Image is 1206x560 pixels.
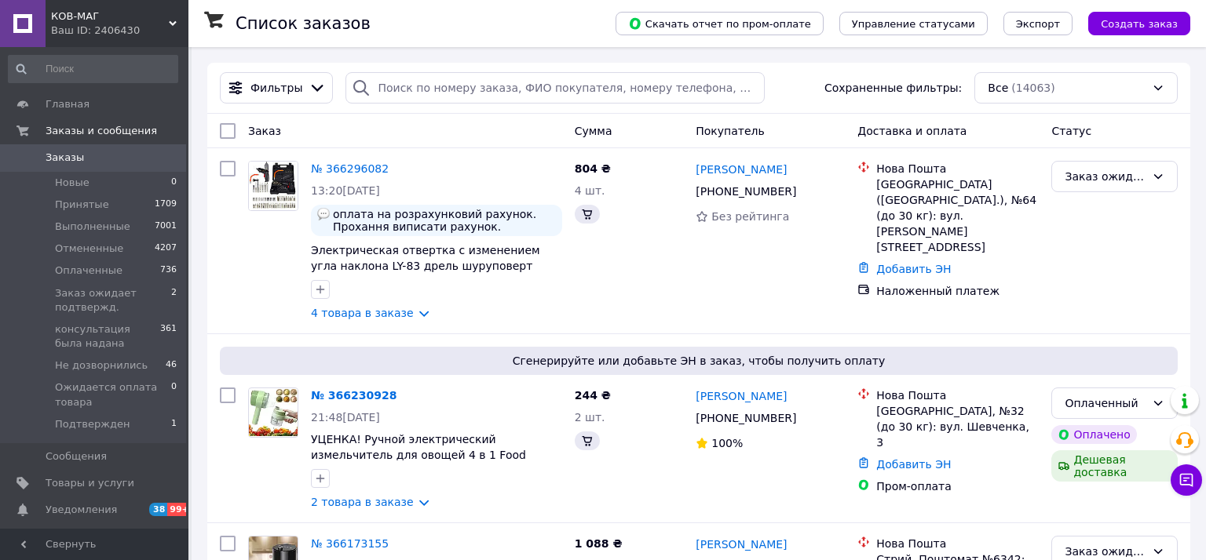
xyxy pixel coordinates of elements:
a: [PERSON_NAME] [696,536,787,552]
span: [PHONE_NUMBER] [696,185,796,198]
span: 13:20[DATE] [311,184,380,197]
span: Все [988,80,1008,96]
span: 0 [171,380,177,409]
span: Скачать отчет по пром-оплате [628,16,811,31]
span: Заказ [248,125,281,137]
span: 2 [171,286,177,315]
a: Фото товару [248,387,298,438]
input: Поиск [8,55,178,83]
span: Оплаченные [55,264,122,278]
span: Выполненные [55,220,130,234]
img: :speech_balloon: [317,208,330,220]
a: Добавить ЭН [876,458,951,471]
a: УЦЕНКА! Ручной электрический измельчитель для овощей 4 в 1 Food Chopper Catling (Плохая упаковка ... [311,433,543,477]
div: Нова Пошта [876,536,1039,551]
button: Создать заказ [1088,12,1190,35]
div: Нова Пошта [876,161,1039,176]
button: Скачать отчет по пром-оплате [616,12,824,35]
a: № 366296082 [311,162,389,175]
span: 1 [171,417,177,431]
a: № 366173155 [311,537,389,550]
span: Новые [55,176,90,190]
span: 38 [149,503,167,516]
span: Отмененные [55,242,123,256]
span: 736 [160,264,177,278]
a: № 366230928 [311,389,397,402]
span: 2 шт. [575,411,605,424]
div: Пром-оплата [876,478,1039,494]
a: [PERSON_NAME] [696,388,787,404]
span: 4 шт. [575,184,605,197]
span: [PHONE_NUMBER] [696,412,796,424]
span: Заказ ожидает подтвержд. [55,286,171,315]
div: Ваш ID: 2406430 [51,24,188,38]
span: 1709 [155,198,177,212]
span: Экспорт [1016,18,1060,30]
button: Экспорт [1003,12,1073,35]
a: 4 товара в заказе [311,307,414,319]
div: Оплаченный [1065,395,1146,412]
img: Фото товару [249,389,298,437]
span: 244 ₴ [575,389,611,402]
h1: Список заказов [236,14,371,33]
a: [PERSON_NAME] [696,162,787,177]
span: 21:48[DATE] [311,411,380,424]
span: Главная [46,97,90,111]
span: Сумма [575,125,612,137]
span: 99+ [167,503,193,516]
span: КОВ-МАГ [51,9,169,24]
span: Управление статусами [852,18,975,30]
div: Дешевая доставка [1051,450,1178,482]
span: Сохраненные фильтры: [824,80,962,96]
span: Фильтры [250,80,302,96]
span: Принятые [55,198,109,212]
span: Покупатель [696,125,765,137]
a: Добавить ЭН [876,263,951,275]
span: 46 [166,358,177,373]
span: Заказы [46,151,84,165]
button: Чат с покупателем [1171,464,1202,496]
input: Поиск по номеру заказа, ФИО покупателя, номеру телефона, Email, номеру накладной [345,72,764,104]
button: Управление статусами [839,12,988,35]
span: 1 088 ₴ [575,537,623,550]
span: Товары и услуги [46,476,134,490]
a: Создать заказ [1073,16,1190,29]
span: консультация была надана [55,322,160,351]
span: Ожидается оплата товара [55,380,171,409]
span: 804 ₴ [575,162,611,175]
div: Нова Пошта [876,387,1039,403]
a: Электрическая отвертка с изменением угла наклона LY-83 дрель шуруповерт [311,244,540,272]
a: 2 товара в заказе [311,496,414,508]
span: 0 [171,176,177,190]
span: оплата на розрахунковий рахунок. Прохання виписати рахунок. Платник: ФОП [PERSON_NAME]'[PERSON_NA... [333,208,556,233]
span: Уведомления [46,503,117,517]
div: Заказ ожидает подтвержд. [1065,543,1146,560]
span: Создать заказ [1101,18,1178,30]
span: Подтвержден [55,417,130,431]
div: Оплачено [1051,425,1136,444]
span: Без рейтинга [711,210,789,223]
a: Фото товару [248,161,298,211]
div: [GEOGRAPHIC_DATA] ([GEOGRAPHIC_DATA].), №64 (до 30 кг): вул. [PERSON_NAME][STREET_ADDRESS] [876,176,1039,255]
span: Заказы и сообщения [46,124,157,138]
span: Статус [1051,125,1091,137]
span: (14063) [1011,82,1054,94]
div: Наложенный платеж [876,283,1039,299]
span: Не дозворнились [55,358,148,373]
span: Доставка и оплата [857,125,967,137]
div: Заказ ожидает подтвержд. [1065,168,1146,185]
div: [GEOGRAPHIC_DATA], №32 (до 30 кг): вул. Шевченка, 3 [876,403,1039,450]
span: 4207 [155,242,177,256]
span: 7001 [155,220,177,234]
span: 361 [160,322,177,351]
span: 100% [711,437,743,449]
img: Фото товару [249,162,298,210]
span: Сообщения [46,449,107,464]
span: Сгенерируйте или добавьте ЭН в заказ, чтобы получить оплату [226,353,1171,369]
